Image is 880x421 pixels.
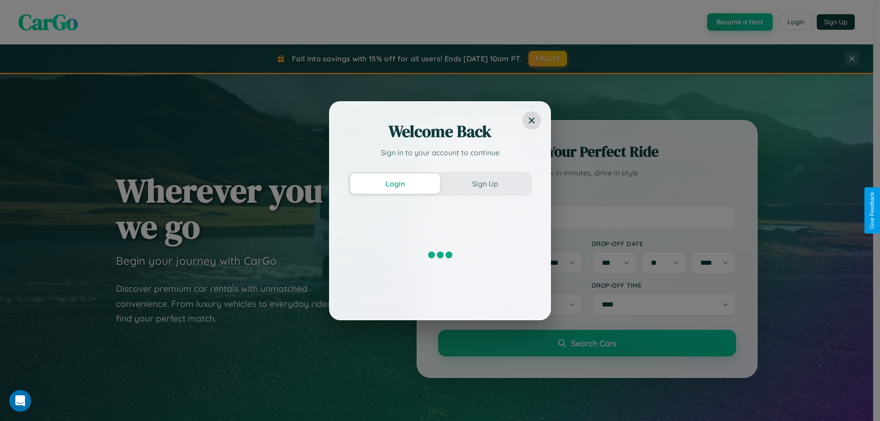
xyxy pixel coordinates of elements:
iframe: Intercom live chat [9,390,31,412]
h2: Welcome Back [348,120,532,142]
div: Give Feedback [869,192,875,229]
button: Login [350,174,440,194]
p: Sign in to your account to continue [348,147,532,158]
button: Sign Up [440,174,530,194]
